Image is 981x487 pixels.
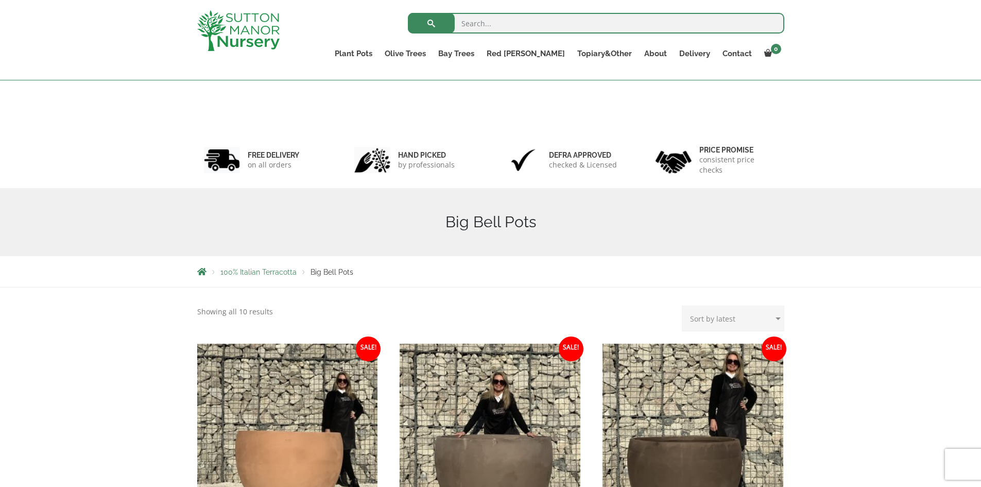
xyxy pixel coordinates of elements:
[762,337,786,361] span: Sale!
[204,147,240,173] img: 1.jpg
[398,160,455,170] p: by professionals
[771,44,781,54] span: 0
[220,268,297,276] a: 100% Italian Terracotta
[505,147,541,173] img: 3.jpg
[699,155,778,175] p: consistent price checks
[356,337,381,361] span: Sale!
[197,213,784,231] h1: Big Bell Pots
[197,267,784,276] nav: Breadcrumbs
[197,10,280,51] img: logo
[673,46,716,61] a: Delivery
[354,147,390,173] img: 2.jpg
[716,46,758,61] a: Contact
[248,150,299,160] h6: FREE DELIVERY
[197,306,273,318] p: Showing all 10 results
[329,46,378,61] a: Plant Pots
[638,46,673,61] a: About
[311,268,353,276] span: Big Bell Pots
[559,337,583,361] span: Sale!
[682,306,784,331] select: Shop order
[571,46,638,61] a: Topiary&Other
[758,46,784,61] a: 0
[248,160,299,170] p: on all orders
[398,150,455,160] h6: hand picked
[432,46,480,61] a: Bay Trees
[656,144,692,176] img: 4.jpg
[549,160,617,170] p: checked & Licensed
[549,150,617,160] h6: Defra approved
[378,46,432,61] a: Olive Trees
[699,145,778,155] h6: Price promise
[408,13,784,33] input: Search...
[480,46,571,61] a: Red [PERSON_NAME]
